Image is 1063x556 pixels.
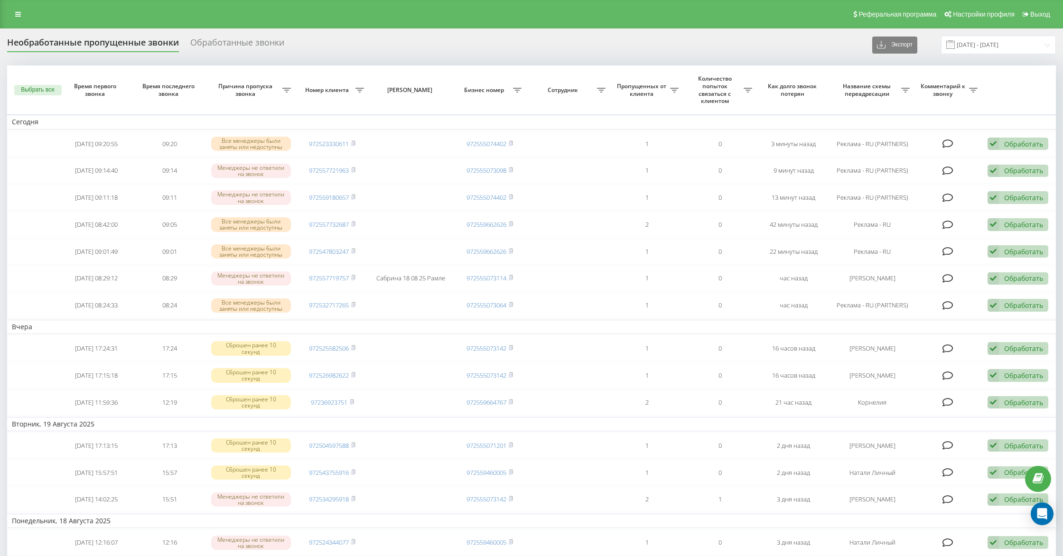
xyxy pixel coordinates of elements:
[610,530,684,555] td: 1
[1004,166,1043,175] div: Обработать
[466,139,506,148] a: 972555074402
[133,293,206,318] td: 08:24
[757,212,830,237] td: 42 минуты назад
[919,83,970,97] span: Комментарий к звонку
[309,166,349,175] a: 972557721963
[309,344,349,352] a: 972525582506
[830,460,914,485] td: Натали Личный
[1004,274,1043,283] div: Обработать
[830,266,914,291] td: [PERSON_NAME]
[531,86,597,94] span: Сотрудник
[757,460,830,485] td: 2 дня назад
[309,274,349,282] a: 972557719757
[830,390,914,415] td: Корнелия
[309,247,349,256] a: 972547803247
[765,83,822,97] span: Как долго звонок потерян
[133,185,206,210] td: 09:11
[369,266,453,291] td: Сабрина 18 08 25 Рамле
[683,487,757,512] td: 1
[610,131,684,157] td: 1
[466,468,506,477] a: 972559460005
[683,185,757,210] td: 0
[7,417,1056,431] td: Вторник, 19 Августа 2025
[610,460,684,485] td: 1
[133,158,206,183] td: 09:14
[683,158,757,183] td: 0
[190,37,284,52] div: Обработанные звонки
[211,341,290,355] div: Сброшен ранее 10 секунд
[211,465,290,480] div: Сброшен ранее 10 секунд
[211,395,290,409] div: Сброшен ранее 10 секунд
[757,433,830,458] td: 2 дня назад
[610,185,684,210] td: 1
[466,274,506,282] a: 972555073114
[757,266,830,291] td: час назад
[610,336,684,361] td: 1
[60,433,133,458] td: [DATE] 17:13:15
[466,538,506,547] a: 972559460005
[466,344,506,352] a: 972555073142
[1004,371,1043,380] div: Обработать
[60,185,133,210] td: [DATE] 09:11:18
[211,438,290,453] div: Сброшен ранее 10 секунд
[211,137,290,151] div: Все менеджеры были заняты или недоступны
[133,390,206,415] td: 12:19
[133,530,206,555] td: 12:16
[211,244,290,259] div: Все менеджеры были заняты или недоступны
[757,293,830,318] td: час назад
[67,83,125,97] span: Время первого звонка
[60,158,133,183] td: [DATE] 09:14:40
[60,239,133,264] td: [DATE] 09:01:49
[830,336,914,361] td: [PERSON_NAME]
[610,293,684,318] td: 1
[60,293,133,318] td: [DATE] 08:24:33
[311,398,347,407] a: 97236923751
[133,336,206,361] td: 17:24
[466,166,506,175] a: 972555073098
[309,139,349,148] a: 972523330611
[757,239,830,264] td: 22 минуты назад
[757,363,830,388] td: 16 часов назад
[133,239,206,264] td: 09:01
[1004,538,1043,547] div: Обработать
[757,185,830,210] td: 13 минут назад
[211,83,282,97] span: Причина пропуска звонка
[1004,220,1043,229] div: Обработать
[211,368,290,382] div: Сброшен ранее 10 секунд
[830,212,914,237] td: Реклама - RU
[60,212,133,237] td: [DATE] 08:42:00
[211,298,290,313] div: Все менеджеры были заняты или недоступны
[872,37,917,54] button: Экспорт
[1004,139,1043,148] div: Обработать
[466,301,506,309] a: 972555073064
[309,220,349,229] a: 972557732687
[211,164,290,178] div: Менеджеры не ответили на звонок
[377,86,444,94] span: [PERSON_NAME]
[1004,468,1043,477] div: Обработать
[300,86,356,94] span: Номер клиента
[1004,441,1043,450] div: Обработать
[757,158,830,183] td: 9 минут назад
[14,85,62,95] button: Выбрать все
[133,363,206,388] td: 17:15
[830,293,914,318] td: Реклама - RU (PARTNERS)
[1004,495,1043,504] div: Обработать
[309,193,349,202] a: 972559180657
[757,336,830,361] td: 16 часов назад
[1031,502,1054,525] div: Open Intercom Messenger
[60,390,133,415] td: [DATE] 11:59:36
[133,212,206,237] td: 09:05
[757,530,830,555] td: 3 дня назад
[683,293,757,318] td: 0
[953,10,1015,18] span: Настройки профиля
[60,487,133,512] td: [DATE] 14:02:25
[133,433,206,458] td: 17:13
[7,514,1056,528] td: Понедельник, 18 Августа 2025
[7,115,1056,129] td: Сегодня
[60,460,133,485] td: [DATE] 15:57:51
[1004,344,1043,353] div: Обработать
[211,190,290,204] div: Менеджеры не ответили на звонок
[610,363,684,388] td: 1
[830,363,914,388] td: [PERSON_NAME]
[610,266,684,291] td: 1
